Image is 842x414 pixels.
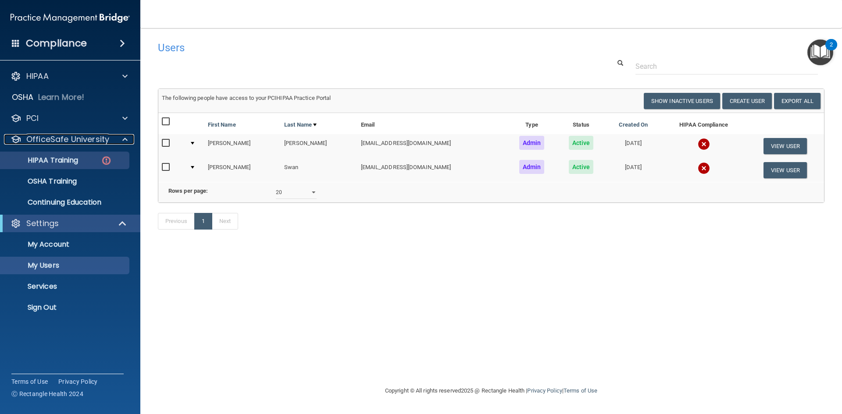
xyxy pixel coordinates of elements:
[527,387,562,394] a: Privacy Policy
[807,39,833,65] button: Open Resource Center, 2 new notifications
[212,213,238,230] a: Next
[764,162,807,178] button: View User
[644,93,720,109] button: Show Inactive Users
[564,387,597,394] a: Terms of Use
[764,138,807,154] button: View User
[11,218,127,229] a: Settings
[204,134,281,158] td: [PERSON_NAME]
[507,113,557,134] th: Type
[606,134,661,158] td: [DATE]
[26,134,109,145] p: OfficeSafe University
[619,120,648,130] a: Created On
[698,138,710,150] img: cross.ca9f0e7f.svg
[168,188,208,194] b: Rows per page:
[26,113,39,124] p: PCI
[569,160,594,174] span: Active
[331,377,651,405] div: Copyright © All rights reserved 2025 @ Rectangle Health | |
[281,158,357,182] td: Swan
[606,158,661,182] td: [DATE]
[284,120,317,130] a: Last Name
[281,134,357,158] td: [PERSON_NAME]
[11,71,128,81] a: HIPAA
[6,261,125,270] p: My Users
[774,93,821,109] a: Export All
[569,136,594,150] span: Active
[26,37,87,50] h4: Compliance
[26,71,49,81] p: HIPAA
[58,377,98,386] a: Privacy Policy
[6,177,77,186] p: OSHA Training
[11,9,130,27] img: PMB logo
[6,282,125,291] p: Services
[519,136,545,150] span: Admin
[26,218,59,229] p: Settings
[11,134,128,145] a: OfficeSafe University
[722,93,772,109] button: Create User
[11,113,128,124] a: PCI
[690,352,831,387] iframe: Drift Widget Chat Controller
[698,162,710,174] img: cross.ca9f0e7f.svg
[11,377,48,386] a: Terms of Use
[158,42,541,53] h4: Users
[158,213,195,230] a: Previous
[557,113,606,134] th: Status
[6,240,125,249] p: My Account
[6,156,78,165] p: HIPAA Training
[208,120,236,130] a: First Name
[204,158,281,182] td: [PERSON_NAME]
[11,389,83,398] span: Ⓒ Rectangle Health 2024
[194,213,212,230] a: 1
[6,303,125,312] p: Sign Out
[357,134,507,158] td: [EMAIL_ADDRESS][DOMAIN_NAME]
[12,92,34,103] p: OSHA
[635,58,818,74] input: Search
[38,92,85,103] p: Learn More!
[661,113,746,134] th: HIPAA Compliance
[357,113,507,134] th: Email
[519,160,545,174] span: Admin
[6,198,125,207] p: Continuing Education
[101,155,112,166] img: danger-circle.6113f641.png
[830,45,833,56] div: 2
[357,158,507,182] td: [EMAIL_ADDRESS][DOMAIN_NAME]
[162,95,331,101] span: The following people have access to your PCIHIPAA Practice Portal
